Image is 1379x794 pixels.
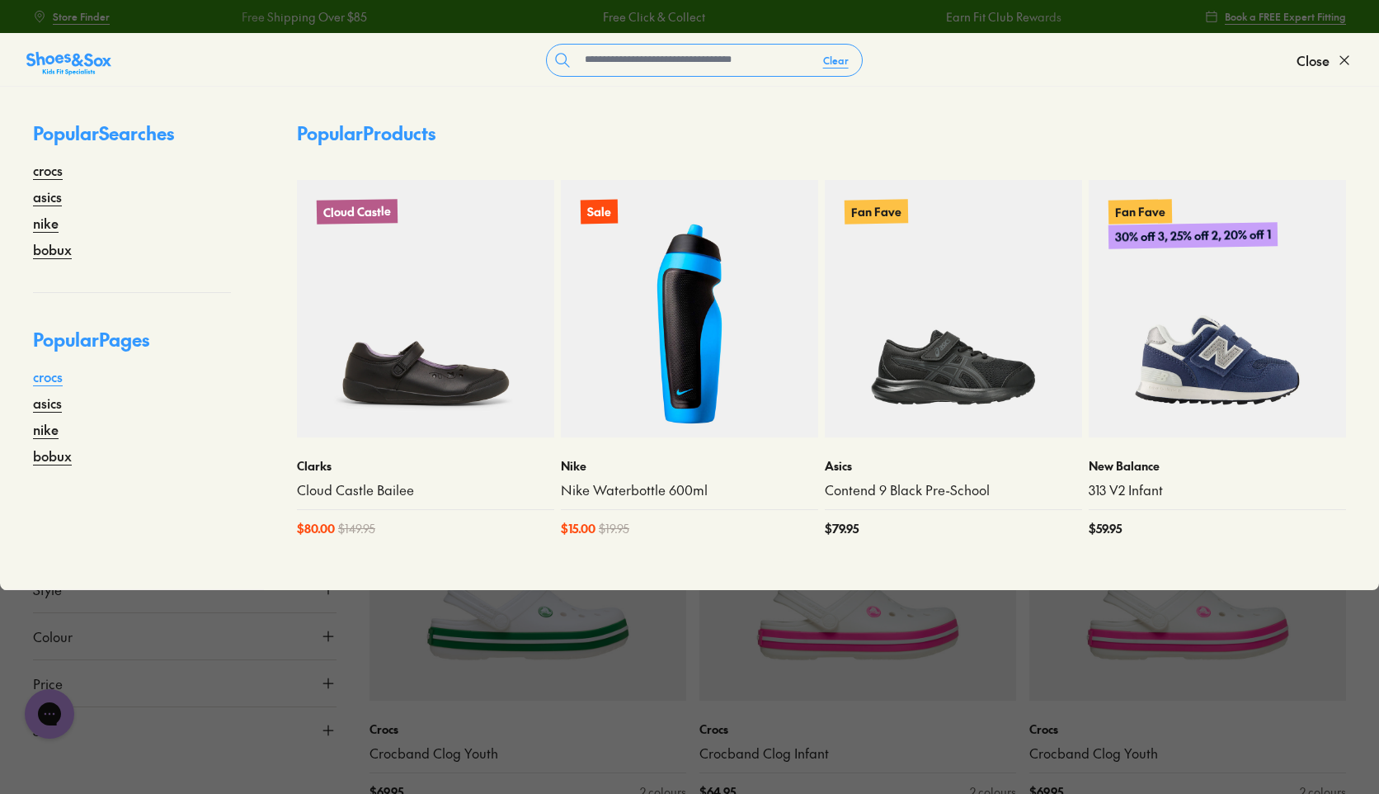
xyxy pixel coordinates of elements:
img: SNS_Logo_Responsive.svg [26,50,111,77]
a: bobux [33,239,72,259]
a: asics [33,393,62,413]
span: Close [1297,50,1330,70]
a: Store Finder [33,2,110,31]
button: Colour [33,613,337,659]
button: Size [33,707,337,754]
a: Free Click & Collect [602,8,704,26]
span: $ 15.00 [561,520,595,537]
p: Fan Fave [1108,199,1172,224]
a: Free Shipping Over $85 [241,8,366,26]
a: 313 V2 Infant [1089,481,1346,499]
span: Price [33,673,63,693]
a: Sale [561,180,818,437]
span: $ 80.00 [297,520,335,537]
span: Colour [33,626,73,646]
a: asics [33,187,62,206]
a: crocs [33,160,63,180]
button: Price [33,660,337,707]
p: Popular Searches [33,120,231,160]
a: Fan Fave30% off 3, 25% off 2, 20% off 1 [1089,180,1346,437]
iframe: Gorgias live chat messenger [16,683,82,744]
a: Cloud Castle [297,180,554,437]
a: bobux [33,446,72,466]
p: Popular Products [297,120,435,147]
p: New Balance [1089,457,1346,475]
p: Cloud Castle [317,199,398,224]
span: $ 149.95 [338,520,375,537]
a: Crocband Clog Youth [1029,744,1346,763]
button: Clear [810,45,862,75]
a: crocs [33,366,63,386]
p: Popular Pages [33,326,231,366]
p: Nike [561,457,818,475]
p: Asics [825,457,1082,475]
a: nike [33,213,59,233]
button: Close [1297,42,1353,78]
span: Store Finder [53,9,110,24]
a: Shoes &amp; Sox [26,47,111,73]
a: Crocband Clog Infant [699,744,1016,763]
span: $ 59.95 [1089,520,1122,537]
p: Clarks [297,457,554,475]
a: Crocband Clog Youth [369,744,686,763]
a: Contend 9 Black Pre-School [825,481,1082,499]
p: Crocs [369,721,686,738]
a: Fan Fave [825,180,1082,437]
span: $ 19.95 [599,520,629,537]
p: Crocs [699,721,1016,738]
a: Nike Waterbottle 600ml [561,481,818,499]
a: Book a FREE Expert Fitting [1205,2,1346,31]
p: 30% off 3, 25% off 2, 20% off 1 [1108,222,1278,249]
p: Sale [581,200,618,224]
span: $ 79.95 [825,520,859,537]
a: nike [33,419,59,439]
p: Fan Fave [845,199,908,224]
span: Book a FREE Expert Fitting [1225,9,1346,24]
a: Cloud Castle Bailee [297,481,554,499]
a: Earn Fit Club Rewards [945,8,1061,26]
p: Crocs [1029,721,1346,738]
